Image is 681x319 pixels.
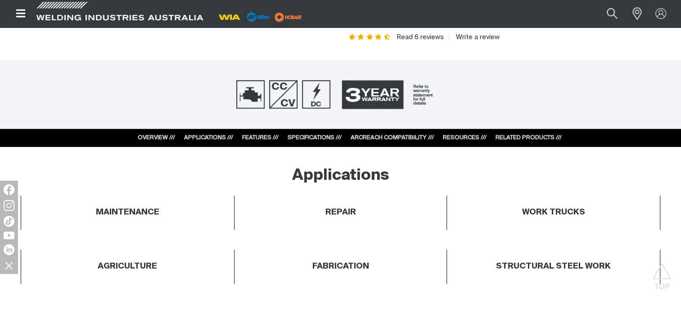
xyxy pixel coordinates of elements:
[496,135,562,141] a: RELATED PRODUCTS ///
[4,184,14,195] img: Facebook
[98,261,157,272] h4: AGRICULTURE
[348,34,392,41] span: Rating: 4.5
[96,207,159,218] h4: MAINTENANCE
[586,4,627,24] input: Product name or item number...
[4,244,14,255] img: LinkedIn
[4,232,14,239] img: YouTube
[496,261,611,272] h4: STRUCTURAL STEEL WORK
[184,135,233,141] a: APPLICATIONS ///
[242,135,279,141] a: FEATURES ///
[4,216,14,227] img: TikTok
[302,80,330,109] img: 15 Amp Supply Plug
[396,33,443,41] a: Read 6 reviews
[449,33,500,41] a: Write a review
[522,207,585,218] h4: WORK TRUCKS
[325,207,356,218] h4: REPAIR
[292,166,389,186] h2: Applications
[272,14,305,20] a: miller
[4,200,14,211] img: Instagram
[236,80,265,109] img: IP21S Protection Rating
[335,76,445,113] a: 3 Year Warranty
[138,135,175,141] a: OVERVIEW ///
[1,258,17,273] img: hide socials
[269,80,298,109] img: Single Phase
[443,135,487,141] a: RESOURCES ///
[351,135,434,141] a: ARCREACH COMPATIBILITY ///
[312,261,369,272] h4: FABRICATION
[597,4,627,24] button: Search products
[288,135,342,141] a: SPECIFICATIONS ///
[272,10,305,24] img: miller
[652,263,672,283] button: Scroll to top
